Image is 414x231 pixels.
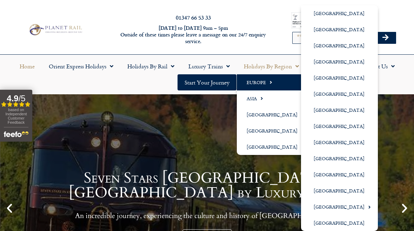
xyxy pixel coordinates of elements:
[4,202,15,214] div: Previous slide
[301,5,378,21] a: [GEOGRAPHIC_DATA]
[4,58,410,90] nav: Menu
[301,118,378,134] a: [GEOGRAPHIC_DATA]
[301,183,378,199] a: [GEOGRAPHIC_DATA]
[376,32,396,43] button: Search
[18,211,396,220] p: An incredible journey, experiencing the culture and history of [GEOGRAPHIC_DATA].
[237,123,311,139] a: [GEOGRAPHIC_DATA]
[178,74,236,90] a: Start your Journey
[301,167,378,183] a: [GEOGRAPHIC_DATA]
[301,70,378,86] a: [GEOGRAPHIC_DATA]
[13,58,42,74] a: Home
[301,21,378,38] a: [GEOGRAPHIC_DATA]
[181,58,237,74] a: Luxury Trains
[301,86,378,102] a: [GEOGRAPHIC_DATA]
[18,171,396,200] h1: Seven Stars [GEOGRAPHIC_DATA]: [GEOGRAPHIC_DATA] by Luxury Train
[42,58,120,74] a: Orient Express Holidays
[120,58,181,74] a: Holidays by Rail
[237,139,311,155] a: [GEOGRAPHIC_DATA]
[301,54,378,70] a: [GEOGRAPHIC_DATA]
[301,102,378,118] a: [GEOGRAPHIC_DATA]
[301,134,378,150] a: [GEOGRAPHIC_DATA]
[301,38,378,54] a: [GEOGRAPHIC_DATA]
[237,74,311,90] a: Europe
[301,199,378,215] a: [GEOGRAPHIC_DATA]
[237,90,311,107] a: Asia
[112,25,274,45] h6: [DATE] to [DATE] 9am – 5pm Outside of these times please leave a message on our 24/7 enquiry serv...
[399,202,410,214] div: Next slide
[237,107,311,123] a: [GEOGRAPHIC_DATA]
[301,150,378,167] a: [GEOGRAPHIC_DATA]
[301,5,378,231] ul: Europe
[301,215,378,231] a: [GEOGRAPHIC_DATA]
[237,58,306,74] a: Holidays by Region
[27,23,83,36] img: Planet Rail Train Holidays Logo
[176,13,211,21] a: 01347 66 53 33
[358,58,402,74] a: About Us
